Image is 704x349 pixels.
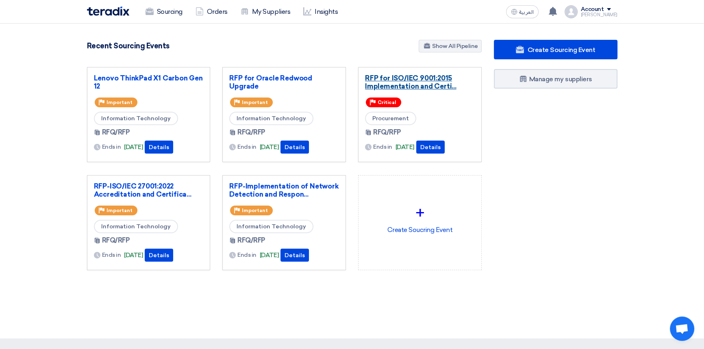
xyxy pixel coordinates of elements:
span: [DATE] [124,143,143,152]
button: Details [145,249,173,262]
a: Manage my suppliers [494,69,617,89]
img: Teradix logo [87,7,129,16]
span: RFQ/RFP [237,128,265,137]
img: profile_test.png [565,5,578,18]
button: Details [280,249,309,262]
a: RFP-ISO/IEC 27001:2022 Accreditation and Certifica... [94,182,204,198]
a: Insights [297,3,344,21]
a: Orders [189,3,234,21]
span: Information Technology [229,112,313,125]
span: Important [106,208,133,213]
button: العربية [506,5,539,18]
span: Information Technology [94,220,178,233]
span: Ends in [102,251,121,259]
div: Account [581,6,604,13]
span: RFQ/RFP [102,128,130,137]
a: RFP-Implementation of Network Detection and Respon... [229,182,339,198]
a: Show All Pipeline [419,40,482,52]
span: Ends in [373,143,392,151]
span: RFQ/RFP [102,236,130,245]
span: Important [106,100,133,105]
span: Ends in [237,143,256,151]
button: Details [280,141,309,154]
span: [DATE] [124,251,143,260]
span: Information Technology [229,220,313,233]
a: RFP for ISO/IEC 9001:2015 Implementation and Certi... [365,74,475,90]
span: RFQ/RFP [373,128,401,137]
span: [DATE] [395,143,415,152]
span: [DATE] [260,143,279,152]
span: Important [242,208,268,213]
span: Procurement [365,112,416,125]
span: Information Technology [94,112,178,125]
span: Important [242,100,268,105]
a: Lenovo ThinkPad X1 Carbon Gen 12 [94,74,204,90]
span: Ends in [237,251,256,259]
h4: Recent Sourcing Events [87,41,169,50]
span: Ends in [102,143,121,151]
a: RFP for Oracle Redwood Upgrade [229,74,339,90]
span: RFQ/RFP [237,236,265,245]
span: Critical [378,100,396,105]
button: Details [416,141,445,154]
span: [DATE] [260,251,279,260]
div: + [365,201,475,225]
div: [PERSON_NAME] [581,13,617,17]
a: Open chat [670,316,694,341]
span: Create Sourcing Event [527,46,595,54]
a: My Suppliers [234,3,297,21]
span: العربية [519,9,534,15]
button: Details [145,141,173,154]
div: Create Soucring Event [365,182,475,254]
a: Sourcing [139,3,189,21]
